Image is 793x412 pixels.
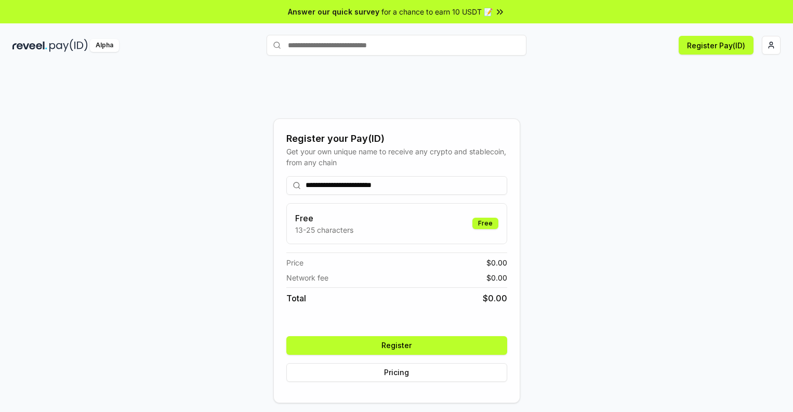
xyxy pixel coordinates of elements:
[288,6,379,17] span: Answer our quick survey
[486,257,507,268] span: $ 0.00
[483,292,507,304] span: $ 0.00
[486,272,507,283] span: $ 0.00
[381,6,493,17] span: for a chance to earn 10 USDT 📝
[472,218,498,229] div: Free
[286,131,507,146] div: Register your Pay(ID)
[679,36,754,55] button: Register Pay(ID)
[295,212,353,224] h3: Free
[286,292,306,304] span: Total
[12,39,47,52] img: reveel_dark
[286,257,303,268] span: Price
[295,224,353,235] p: 13-25 characters
[286,146,507,168] div: Get your own unique name to receive any crypto and stablecoin, from any chain
[49,39,88,52] img: pay_id
[286,363,507,382] button: Pricing
[286,336,507,355] button: Register
[286,272,328,283] span: Network fee
[90,39,119,52] div: Alpha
